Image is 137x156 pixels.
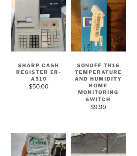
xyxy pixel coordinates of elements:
span: $ [90,104,94,110]
h2: Sharp Cash Register ER-A310 [11,54,66,82]
bdi: 50.00 [29,83,48,90]
h2: Sonoff TH16 Temperature and Humidity Home Monitoring Switch [71,54,126,103]
bdi: 9.99 [90,104,106,110]
span: $ [29,83,32,90]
